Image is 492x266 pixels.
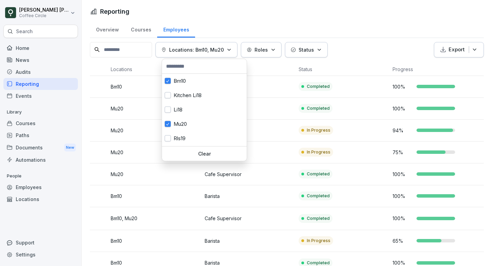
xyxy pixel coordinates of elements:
[162,103,247,117] div: Li18
[162,117,247,131] div: Mu20
[165,151,244,157] p: Clear
[169,46,224,53] p: Locations: Bm10, Mu20
[162,88,247,103] div: Kitchen Li18
[162,74,247,88] div: Bm10
[299,46,314,53] p: Status
[255,46,268,53] p: Roles
[449,46,465,54] p: Export
[162,146,247,160] div: Tor49
[162,131,247,146] div: Rls19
